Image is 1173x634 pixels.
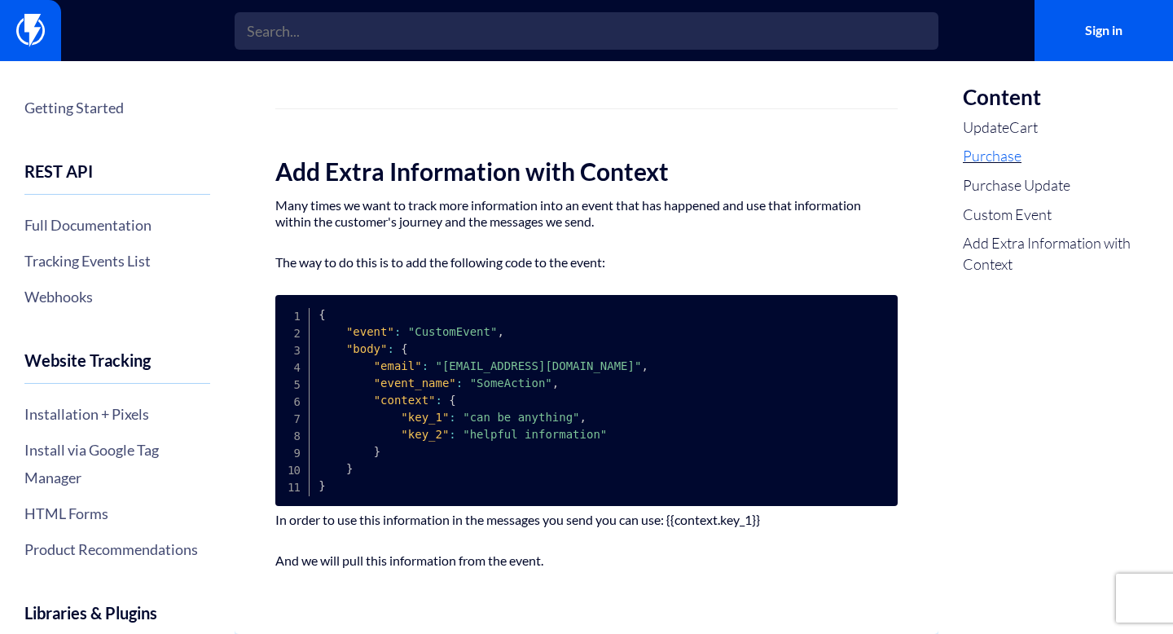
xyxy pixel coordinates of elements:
[24,400,210,428] a: Installation + Pixels
[24,351,210,384] h4: Website Tracking
[24,94,210,121] a: Getting Started
[463,428,607,441] span: "helpful information"
[963,233,1149,275] a: Add Extra Information with Context
[580,411,586,424] span: ,
[394,325,401,338] span: :
[449,411,455,424] span: :
[449,394,455,407] span: {
[470,376,552,390] span: "SomeAction"
[963,146,1149,167] a: Purchase
[963,86,1149,109] h3: Content
[449,428,455,441] span: :
[436,359,642,372] span: "[EMAIL_ADDRESS][DOMAIN_NAME]"
[319,479,325,492] span: }
[319,308,325,321] span: {
[275,197,898,230] p: Many times we want to track more information into an event that has happened and use that informa...
[346,462,353,475] span: }
[275,512,898,528] p: In order to use this information in the messages you send you can use: {{context.key_1}}
[463,411,579,424] span: "can be anything"
[963,205,1149,226] a: Custom Event
[408,325,498,338] span: "CustomEvent"
[346,325,394,338] span: "event"
[401,342,407,355] span: {
[552,376,559,390] span: ,
[422,359,428,372] span: :
[963,175,1149,196] a: Purchase Update
[641,359,648,372] span: ,
[24,500,210,527] a: HTML Forms
[275,254,898,271] p: The way to do this is to add the following code to the event:
[374,394,436,407] span: "context"
[374,445,380,458] span: }
[401,411,449,424] span: "key_1"
[387,342,393,355] span: :
[401,428,449,441] span: "key_2"
[374,359,422,372] span: "email"
[275,553,898,569] p: And we will pull this information from the event.
[24,436,210,491] a: Install via Google Tag Manager
[435,394,442,407] span: :
[24,283,210,310] a: Webhooks
[374,376,456,390] span: "event_name"
[24,535,210,563] a: Product Recommendations
[456,376,463,390] span: :
[24,211,210,239] a: Full Documentation
[346,342,388,355] span: "body"
[497,325,503,338] span: ,
[24,247,210,275] a: Tracking Events List
[24,162,210,195] h4: REST API
[235,12,938,50] input: Search...
[275,158,898,185] h2: Add Extra Information with Context
[963,117,1149,139] a: UpdateCart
